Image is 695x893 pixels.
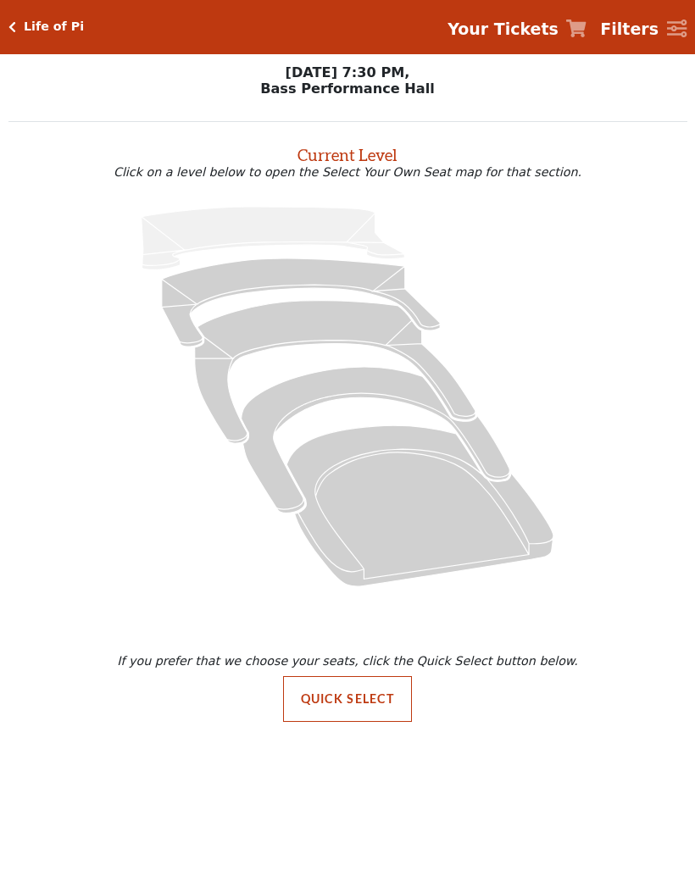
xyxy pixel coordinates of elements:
path: Lower Gallery - Seats Available: 159 [162,258,440,347]
p: [DATE] 7:30 PM, Bass Performance Hall [8,64,687,97]
strong: Filters [600,19,659,38]
strong: Your Tickets [448,19,559,38]
h2: Current Level [8,138,687,165]
path: Orchestra / Parterre Circle - Seats Available: 48 [286,425,553,586]
h5: Life of Pi [24,19,84,34]
a: Your Tickets [448,17,587,42]
path: Upper Gallery - Seats Available: 0 [142,207,405,270]
button: Quick Select [283,676,413,722]
a: Filters [600,17,687,42]
p: If you prefer that we choose your seats, click the Quick Select button below. [12,654,683,668]
p: Click on a level below to open the Select Your Own Seat map for that section. [8,165,687,179]
a: Click here to go back to filters [8,21,16,33]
